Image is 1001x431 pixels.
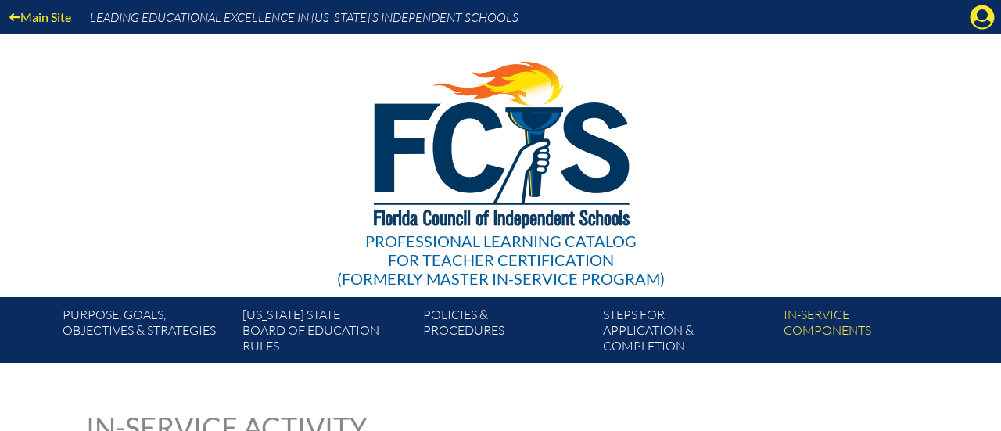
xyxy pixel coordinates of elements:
[417,303,597,363] a: Policies &Procedures
[56,303,236,363] a: Purpose, goals,objectives & strategies
[970,5,995,30] svg: Manage account
[597,303,777,363] a: Steps forapplication & completion
[337,232,665,288] div: Professional Learning Catalog (formerly Master In-service Program)
[3,6,77,27] a: Main Site
[777,303,957,363] a: In-servicecomponents
[236,303,416,363] a: [US_STATE] StateBoard of Education rules
[339,34,662,248] img: FCISlogo221.eps
[388,250,614,269] span: for Teacher Certification
[331,31,671,291] a: Professional Learning Catalog for Teacher Certification(formerly Master In-service Program)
